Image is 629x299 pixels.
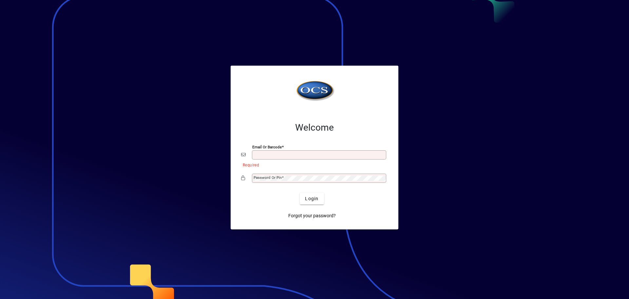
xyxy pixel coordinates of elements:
button: Login [300,193,324,204]
mat-error: Required [243,161,383,168]
mat-label: Email or Barcode [252,145,282,149]
span: Forgot your password? [288,212,336,219]
a: Forgot your password? [286,210,338,222]
mat-label: Password or Pin [254,175,282,180]
span: Login [305,195,318,202]
h2: Welcome [241,122,388,133]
